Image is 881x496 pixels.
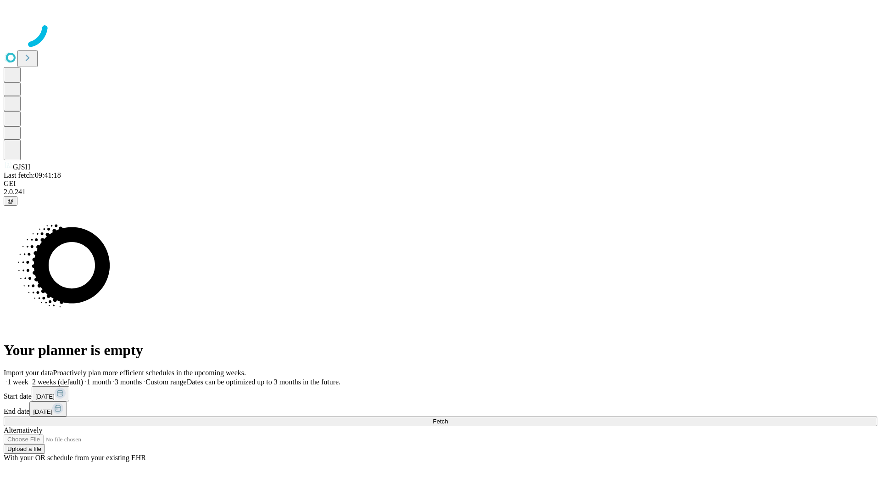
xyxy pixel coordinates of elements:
[4,401,877,417] div: End date
[13,163,30,171] span: GJSH
[7,197,14,204] span: @
[4,444,45,454] button: Upload a file
[4,386,877,401] div: Start date
[4,188,877,196] div: 2.0.241
[145,378,186,386] span: Custom range
[29,401,67,417] button: [DATE]
[433,418,448,425] span: Fetch
[4,196,17,206] button: @
[187,378,340,386] span: Dates can be optimized up to 3 months in the future.
[35,393,55,400] span: [DATE]
[4,180,877,188] div: GEI
[32,378,83,386] span: 2 weeks (default)
[53,369,246,377] span: Proactively plan more efficient schedules in the upcoming weeks.
[4,342,877,359] h1: Your planner is empty
[4,171,61,179] span: Last fetch: 09:41:18
[4,417,877,426] button: Fetch
[7,378,28,386] span: 1 week
[87,378,111,386] span: 1 month
[32,386,69,401] button: [DATE]
[4,426,42,434] span: Alternatively
[4,369,53,377] span: Import your data
[33,408,52,415] span: [DATE]
[115,378,142,386] span: 3 months
[4,454,146,462] span: With your OR schedule from your existing EHR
